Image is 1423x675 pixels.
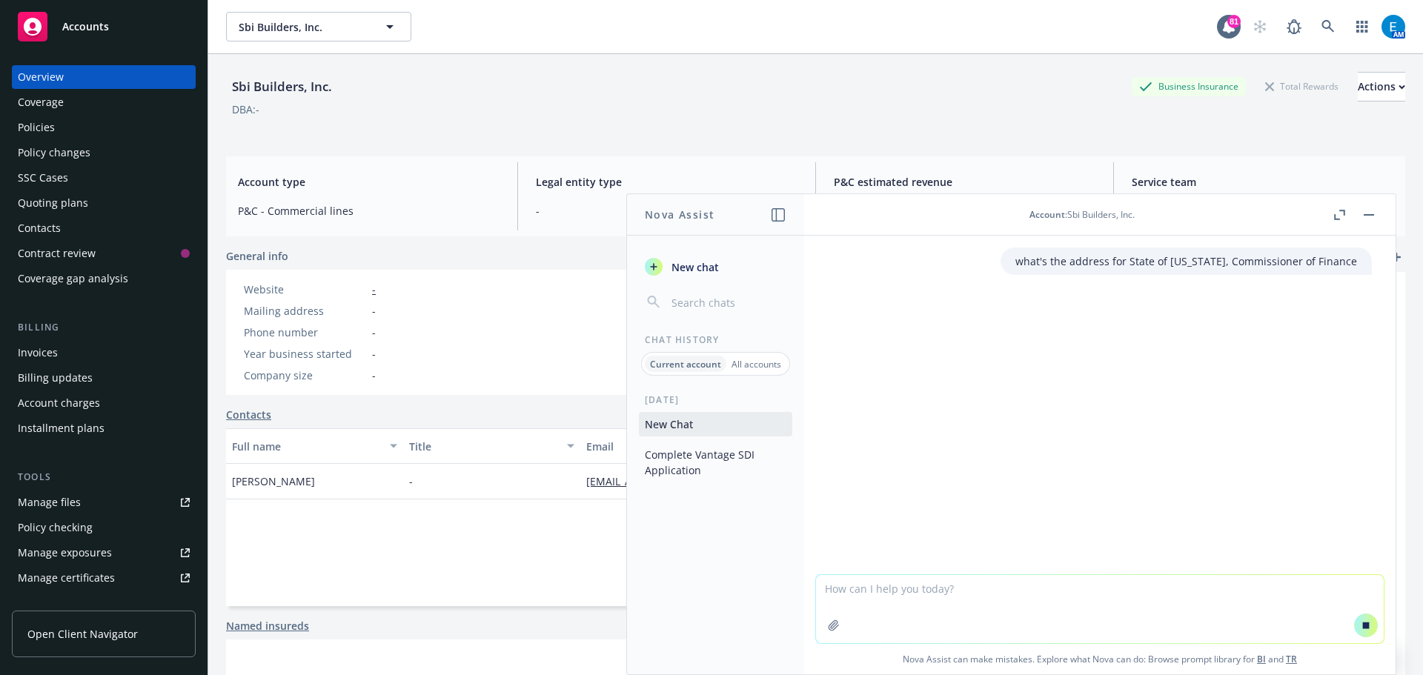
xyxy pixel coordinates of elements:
[244,303,366,319] div: Mailing address
[645,207,714,222] h1: Nova Assist
[639,253,792,280] button: New chat
[18,90,64,114] div: Coverage
[18,391,100,415] div: Account charges
[18,216,61,240] div: Contacts
[1029,208,1065,221] span: Account
[639,442,792,482] button: Complete Vantage SDI Application
[226,77,338,96] div: Sbi Builders, Inc.
[834,174,1095,190] span: P&C estimated revenue
[536,174,797,190] span: Legal entity type
[12,541,196,565] a: Manage exposures
[1029,208,1135,221] div: : Sbi Builders, Inc.
[372,325,376,340] span: -
[18,566,115,590] div: Manage certificates
[12,116,196,139] a: Policies
[18,191,88,215] div: Quoting plans
[244,368,366,383] div: Company size
[409,439,558,454] div: Title
[372,368,376,383] span: -
[1313,12,1343,41] a: Search
[244,346,366,362] div: Year business started
[627,393,804,406] div: [DATE]
[1132,77,1246,96] div: Business Insurance
[1286,653,1297,665] a: TR
[18,366,93,390] div: Billing updates
[12,416,196,440] a: Installment plans
[226,12,411,41] button: Sbi Builders, Inc.
[372,346,376,362] span: -
[226,618,309,634] a: Named insureds
[1279,12,1309,41] a: Report a Bug
[12,470,196,485] div: Tools
[669,292,786,313] input: Search chats
[12,6,196,47] a: Accounts
[810,644,1390,674] span: Nova Assist can make mistakes. Explore what Nova can do: Browse prompt library for and
[12,366,196,390] a: Billing updates
[650,358,721,370] p: Current account
[238,203,500,219] span: P&C - Commercial lines
[536,203,797,219] span: -
[12,65,196,89] a: Overview
[1257,653,1266,665] a: BI
[1015,253,1357,269] p: what's the address for State of [US_STATE], Commissioner of Finance
[639,412,792,436] button: New Chat
[1347,12,1377,41] a: Switch app
[232,439,381,454] div: Full name
[1227,15,1241,28] div: 81
[12,267,196,290] a: Coverage gap analysis
[586,439,853,454] div: Email
[18,166,68,190] div: SSC Cases
[18,116,55,139] div: Policies
[18,65,64,89] div: Overview
[586,474,772,488] a: [EMAIL_ADDRESS][DOMAIN_NAME]
[1258,77,1346,96] div: Total Rewards
[1358,73,1405,101] div: Actions
[18,141,90,164] div: Policy changes
[1381,15,1405,39] img: photo
[27,626,138,642] span: Open Client Navigator
[12,242,196,265] a: Contract review
[244,282,366,297] div: Website
[1245,12,1275,41] a: Start snowing
[12,141,196,164] a: Policy changes
[409,473,413,489] span: -
[669,259,719,275] span: New chat
[12,320,196,335] div: Billing
[226,407,271,422] a: Contacts
[18,416,105,440] div: Installment plans
[62,21,109,33] span: Accounts
[1132,174,1393,190] span: Service team
[12,516,196,539] a: Policy checking
[18,242,96,265] div: Contract review
[372,303,376,319] span: -
[12,391,196,415] a: Account charges
[580,428,875,464] button: Email
[12,566,196,590] a: Manage certificates
[18,491,81,514] div: Manage files
[18,267,128,290] div: Coverage gap analysis
[232,102,259,117] div: DBA: -
[226,248,288,264] span: General info
[238,174,500,190] span: Account type
[12,216,196,240] a: Contacts
[18,341,58,365] div: Invoices
[232,473,315,489] span: [PERSON_NAME]
[627,333,804,346] div: Chat History
[226,428,403,464] button: Full name
[12,191,196,215] a: Quoting plans
[1387,248,1405,266] a: add
[12,90,196,114] a: Coverage
[239,19,367,35] span: Sbi Builders, Inc.
[12,491,196,514] a: Manage files
[732,358,781,370] p: All accounts
[18,541,112,565] div: Manage exposures
[12,591,196,615] a: Manage claims
[18,591,93,615] div: Manage claims
[244,325,366,340] div: Phone number
[12,166,196,190] a: SSC Cases
[403,428,580,464] button: Title
[372,282,376,296] a: -
[12,341,196,365] a: Invoices
[18,516,93,539] div: Policy checking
